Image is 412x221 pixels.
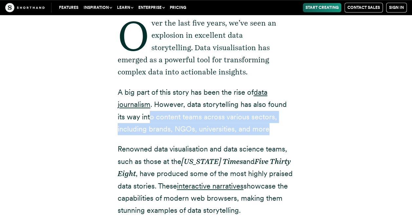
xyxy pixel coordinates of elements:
[344,3,383,12] a: Contact Sales
[386,3,407,12] a: Sign in
[118,17,295,78] p: Over the last five years, we’ve seen an explosion in excellent data storytelling. Data visualisat...
[81,3,114,12] button: Inspiration
[118,86,295,135] p: A big part of this story has been the rise of . However, data storytelling has also found its way...
[177,182,244,190] a: interactive narratives
[118,143,295,216] p: Renowned data visualisation and data science teams, such as those at the and , have produced some...
[303,3,341,12] a: Start Creating
[118,88,267,109] a: data journalism
[118,157,291,178] em: Five Thirty Eight
[136,3,167,12] button: Enterprise
[181,157,243,166] em: [US_STATE] Times
[56,3,81,12] a: Features
[114,3,136,12] button: Learn
[167,3,189,12] a: Pricing
[5,3,45,12] img: The Craft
